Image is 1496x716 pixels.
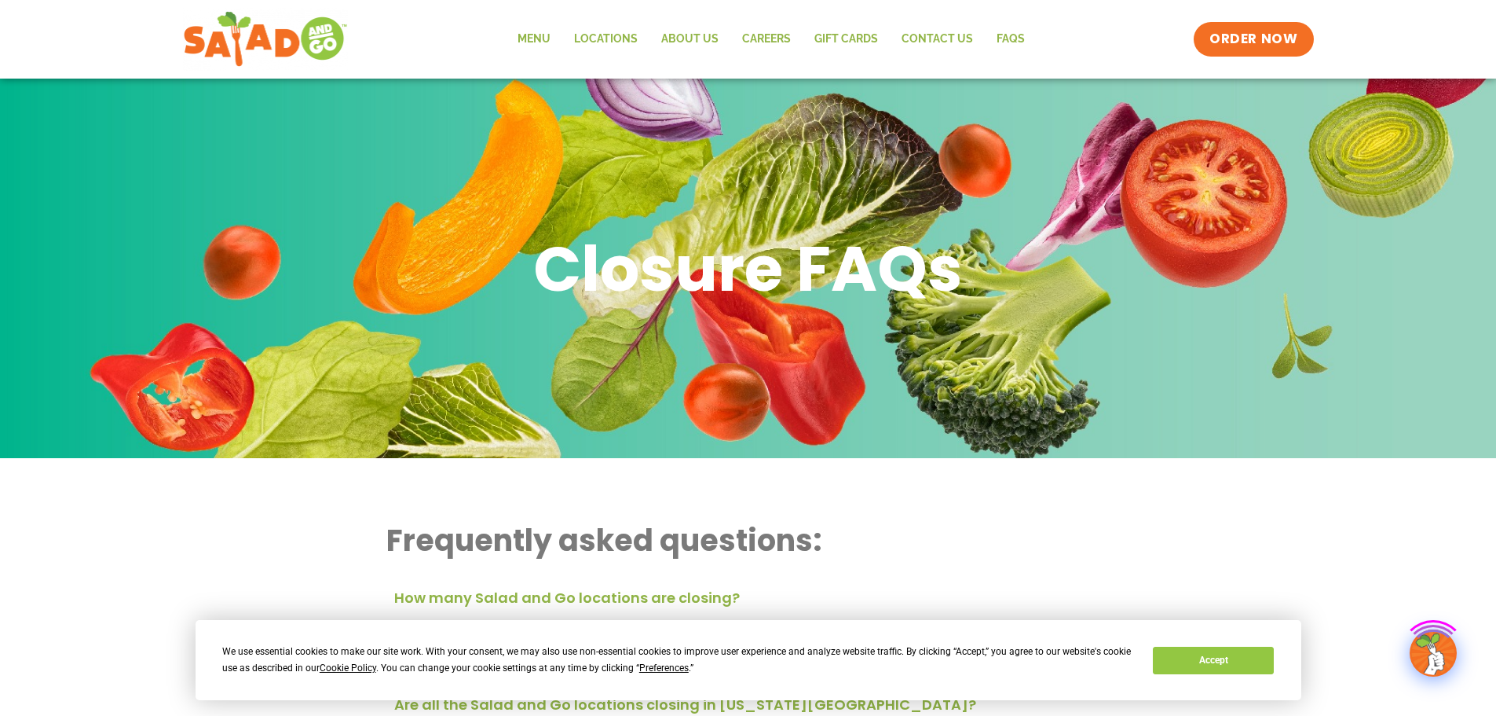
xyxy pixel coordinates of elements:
[386,521,1106,560] h2: Frequently asked questions:
[320,663,376,674] span: Cookie Policy
[562,21,649,57] a: Locations
[533,228,963,310] h1: Closure FAQs
[1153,647,1274,674] button: Accept
[196,620,1301,700] div: Cookie Consent Prompt
[183,8,349,71] img: new-SAG-logo-768×292
[639,663,689,674] span: Preferences
[222,644,1134,677] div: We use essential cookies to make our site work. With your consent, we may also use non-essential ...
[394,583,1099,624] div: How many Salad and Go locations are closing?
[649,21,730,57] a: About Us
[1194,22,1313,57] a: ORDER NOW
[506,21,562,57] a: Menu
[394,588,740,608] a: How many Salad and Go locations are closing?
[803,21,890,57] a: GIFT CARDS
[506,21,1037,57] nav: Menu
[394,695,976,714] a: Are all the Salad and Go locations closing in [US_STATE][GEOGRAPHIC_DATA]?
[890,21,985,57] a: Contact Us
[730,21,803,57] a: Careers
[1209,30,1297,49] span: ORDER NOW
[985,21,1037,57] a: FAQs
